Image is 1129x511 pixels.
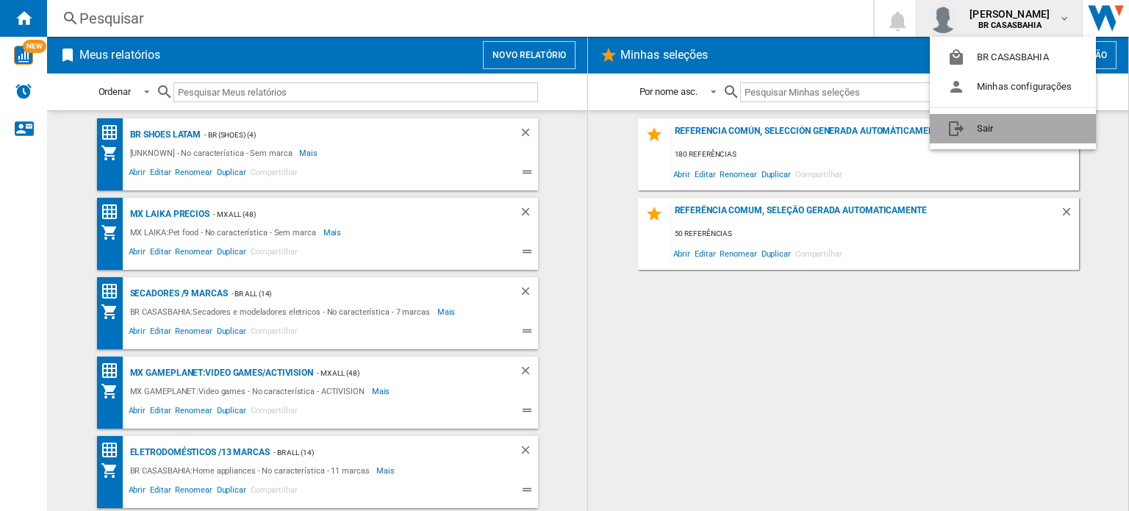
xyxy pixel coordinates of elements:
[930,72,1096,101] button: Minhas configurações
[930,43,1096,72] button: BR CASASBAHIA
[930,114,1096,143] button: Sair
